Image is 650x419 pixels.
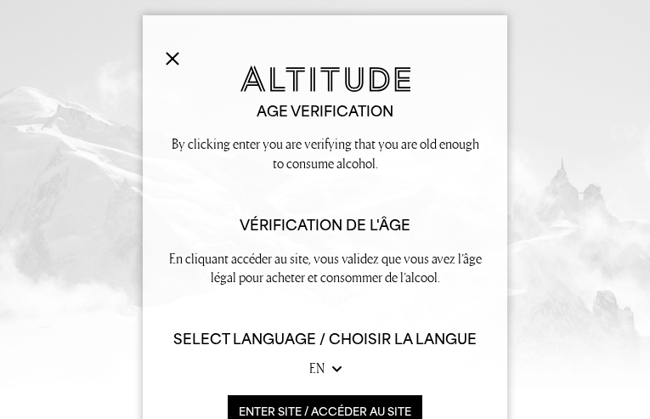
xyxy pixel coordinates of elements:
[166,330,484,349] h6: Select Language / Choisir la langue
[240,65,410,92] img: Altitude Gin
[166,216,484,235] h2: Vérification de l'âge
[166,134,484,173] p: By clicking enter you are verifying that you are old enough to consume alcohol.
[166,102,484,122] h2: Age verification
[166,249,484,287] p: En cliquant accéder au site, vous validez que vous avez l’âge légal pour acheter et consommer de ...
[166,52,179,65] img: Close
